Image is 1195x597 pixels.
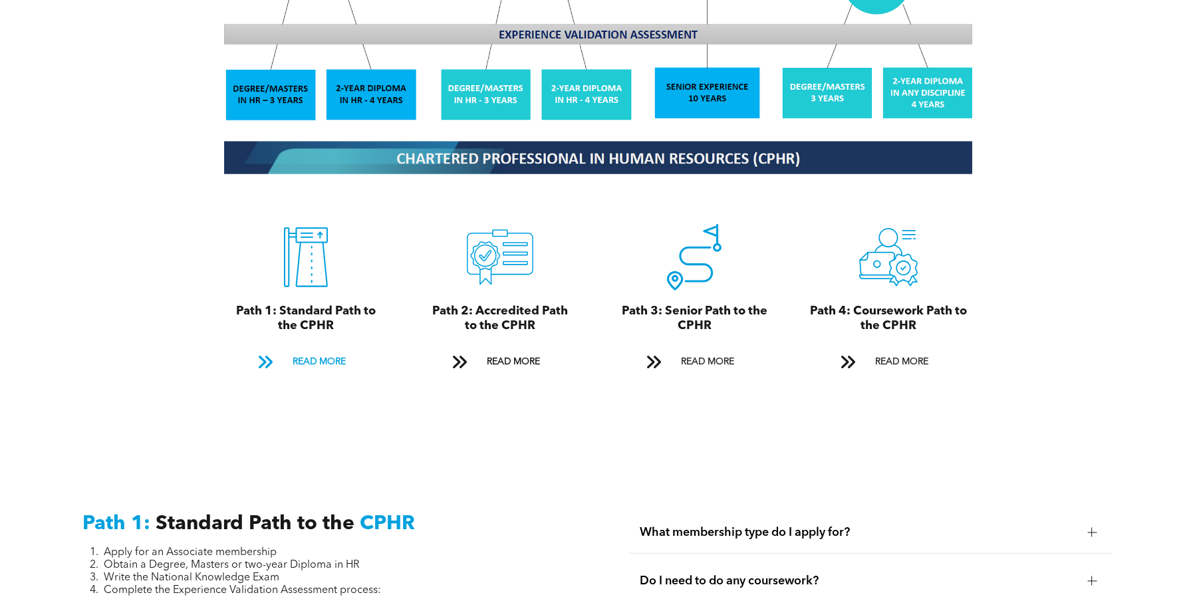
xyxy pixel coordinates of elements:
span: Apply for an Associate membership [104,547,277,558]
a: READ MORE [637,350,751,374]
span: Do I need to do any coursework? [640,574,1077,588]
span: Path 2: Accredited Path to the CPHR [432,305,568,332]
a: READ MORE [831,350,946,374]
span: Path 1: Standard Path to the CPHR [236,305,376,332]
span: Path 3: Senior Path to the CPHR [622,305,767,332]
span: Complete the Experience Validation Assessment process: [104,585,381,596]
a: READ MORE [249,350,363,374]
span: Path 1: [82,514,150,534]
span: CPHR [360,514,415,534]
span: READ MORE [482,350,545,374]
a: READ MORE [443,350,557,374]
span: Standard Path to the [156,514,354,534]
span: READ MORE [676,350,739,374]
span: READ MORE [288,350,350,374]
span: What membership type do I apply for? [640,525,1077,540]
span: Obtain a Degree, Masters or two-year Diploma in HR [104,560,360,570]
span: Path 4: Coursework Path to the CPHR [810,305,967,332]
span: Write the National Knowledge Exam [104,572,279,583]
span: READ MORE [870,350,933,374]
